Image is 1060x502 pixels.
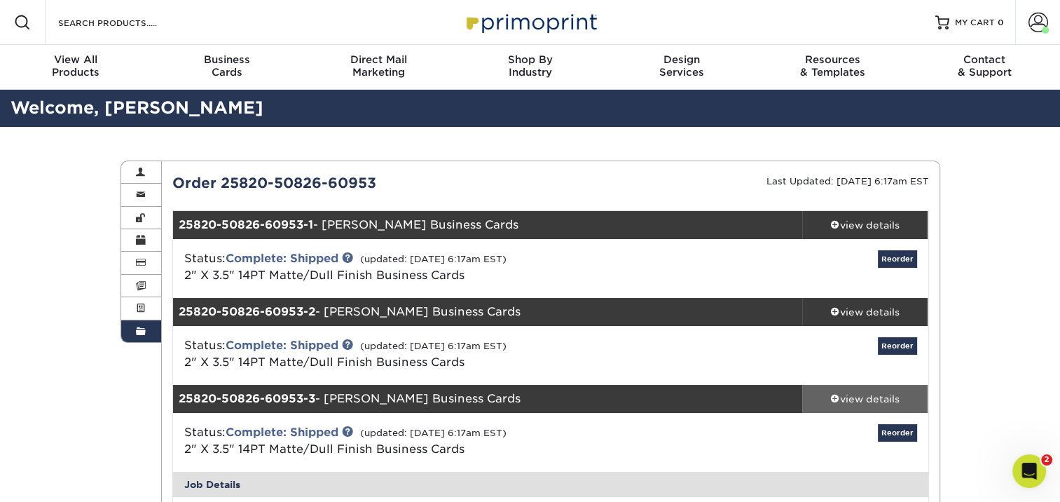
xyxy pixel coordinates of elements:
[360,428,507,438] small: (updated: [DATE] 6:17am EST)
[606,53,757,79] div: Services
[766,176,929,186] small: Last Updated: [DATE] 6:17am EST
[303,53,454,79] div: Marketing
[909,45,1060,90] a: Contact& Support
[174,337,676,371] div: Status:
[878,337,917,355] a: Reorder
[174,250,676,284] div: Status:
[303,45,454,90] a: Direct MailMarketing
[4,459,119,497] iframe: Google Customer Reviews
[757,53,909,66] span: Resources
[226,426,338,439] a: Complete: Shipped
[802,385,928,413] a: view details
[454,53,605,79] div: Industry
[757,45,909,90] a: Resources& Templates
[184,442,464,456] a: 2" X 3.5" 14PT Matte/Dull Finish Business Cards
[303,53,454,66] span: Direct Mail
[757,53,909,79] div: & Templates
[360,254,507,264] small: (updated: [DATE] 6:17am EST)
[802,305,928,319] div: view details
[460,7,600,37] img: Primoprint
[802,392,928,406] div: view details
[184,355,464,369] a: 2" X 3.5" 14PT Matte/Dull Finish Business Cards
[802,298,928,326] a: view details
[909,53,1060,66] span: Contact
[878,250,917,268] a: Reorder
[162,172,551,194] div: Order 25820-50826-60953
[454,45,605,90] a: Shop ByIndustry
[360,341,507,351] small: (updated: [DATE] 6:17am EST)
[151,53,303,66] span: Business
[454,53,605,66] span: Shop By
[878,424,917,442] a: Reorder
[909,53,1060,79] div: & Support
[1041,454,1052,466] span: 2
[173,472,928,497] div: Job Details
[1012,454,1046,488] iframe: Intercom live chat
[226,339,338,352] a: Complete: Shipped
[802,211,928,239] a: view details
[998,18,1004,27] span: 0
[151,53,303,79] div: Cards
[173,211,802,239] div: - [PERSON_NAME] Business Cards
[184,269,464,282] a: 2" X 3.5" 14PT Matte/Dull Finish Business Cards
[606,53,757,66] span: Design
[179,392,315,405] strong: 25820-50826-60953-3
[57,14,193,31] input: SEARCH PRODUCTS.....
[173,298,802,326] div: - [PERSON_NAME] Business Cards
[955,17,995,29] span: MY CART
[174,424,676,458] div: Status:
[802,218,928,232] div: view details
[606,45,757,90] a: DesignServices
[179,218,313,231] strong: 25820-50826-60953-1
[179,305,315,318] strong: 25820-50826-60953-2
[226,252,338,265] a: Complete: Shipped
[151,45,303,90] a: BusinessCards
[173,385,802,413] div: - [PERSON_NAME] Business Cards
